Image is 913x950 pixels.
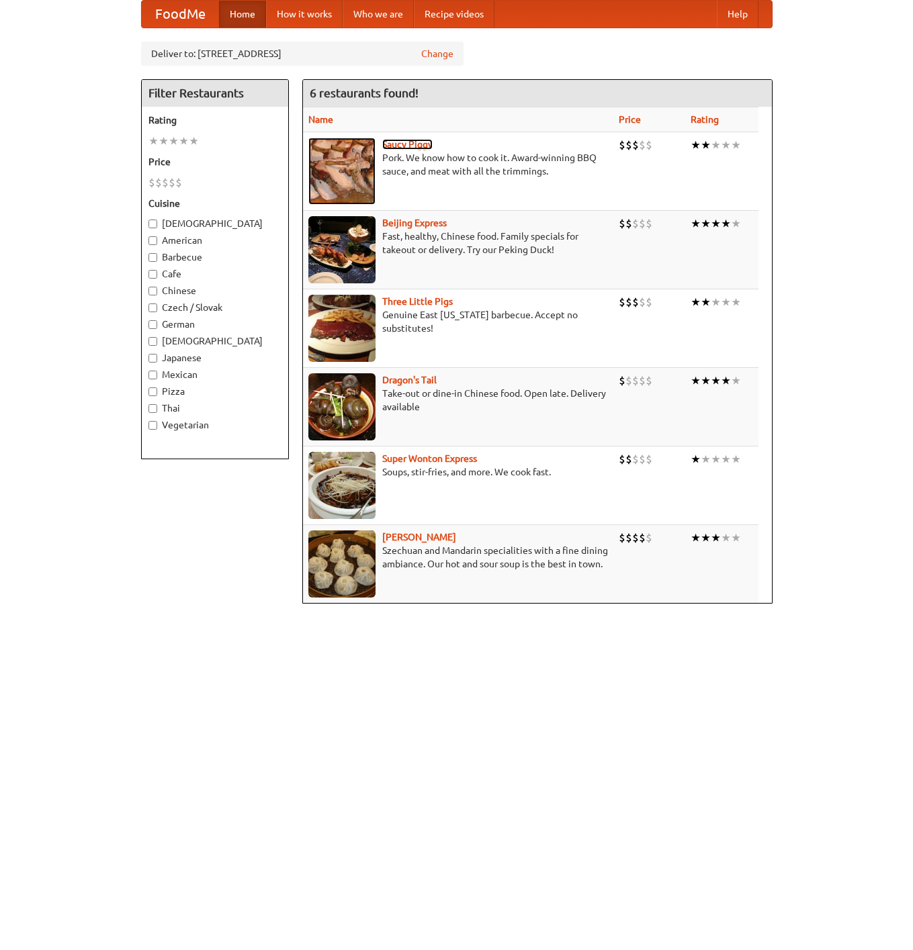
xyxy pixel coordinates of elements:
b: Dragon's Tail [382,375,437,385]
li: ★ [169,134,179,148]
h4: Filter Restaurants [142,80,288,107]
li: $ [646,295,652,310]
a: Rating [691,114,719,125]
a: Super Wonton Express [382,453,477,464]
li: ★ [721,530,731,545]
li: $ [639,138,646,152]
li: $ [625,216,632,231]
a: Home [219,1,266,28]
a: Help [717,1,758,28]
li: $ [155,175,162,190]
li: $ [646,216,652,231]
li: $ [619,530,625,545]
li: ★ [731,530,741,545]
li: ★ [711,295,721,310]
p: Take-out or dine-in Chinese food. Open late. Delivery available [308,387,609,414]
label: Pizza [148,385,281,398]
input: Barbecue [148,253,157,262]
li: $ [646,373,652,388]
a: [PERSON_NAME] [382,532,456,542]
li: ★ [711,530,721,545]
li: ★ [691,216,701,231]
input: Japanese [148,354,157,363]
label: American [148,234,281,247]
li: ★ [701,373,711,388]
input: Thai [148,404,157,413]
li: $ [625,530,632,545]
li: $ [639,530,646,545]
label: Japanese [148,351,281,365]
input: [DEMOGRAPHIC_DATA] [148,337,157,346]
li: ★ [148,134,159,148]
input: Pizza [148,387,157,396]
li: $ [632,138,639,152]
li: $ [632,452,639,467]
label: Thai [148,401,281,415]
li: ★ [731,452,741,467]
p: Pork. We know how to cook it. Award-winning BBQ sauce, and meat with all the trimmings. [308,151,609,178]
a: Recipe videos [414,1,494,28]
img: dragon.jpg [308,373,376,440]
li: $ [639,216,646,231]
li: ★ [701,530,711,545]
li: ★ [711,373,721,388]
input: American [148,236,157,245]
a: FoodMe [142,1,219,28]
a: Three Little Pigs [382,296,453,307]
li: ★ [731,138,741,152]
li: $ [625,138,632,152]
h5: Price [148,155,281,169]
li: ★ [691,138,701,152]
input: Mexican [148,371,157,379]
label: German [148,318,281,331]
li: ★ [711,452,721,467]
li: ★ [731,373,741,388]
li: ★ [691,452,701,467]
li: ★ [721,452,731,467]
h5: Cuisine [148,197,281,210]
li: $ [625,452,632,467]
input: German [148,320,157,329]
li: $ [639,452,646,467]
li: ★ [691,295,701,310]
p: Szechuan and Mandarin specialities with a fine dining ambiance. Our hot and sour soup is the best... [308,544,609,571]
input: Czech / Slovak [148,303,157,312]
li: $ [646,138,652,152]
li: $ [632,216,639,231]
li: ★ [711,138,721,152]
li: ★ [721,216,731,231]
li: $ [148,175,155,190]
a: Change [421,47,453,60]
li: ★ [711,216,721,231]
li: ★ [721,138,731,152]
a: Beijing Express [382,218,447,228]
p: Genuine East [US_STATE] barbecue. Accept no substitutes! [308,308,609,335]
label: Chinese [148,284,281,297]
li: ★ [701,295,711,310]
li: $ [162,175,169,190]
input: [DEMOGRAPHIC_DATA] [148,220,157,228]
img: littlepigs.jpg [308,295,376,362]
a: Name [308,114,333,125]
img: saucy.jpg [308,138,376,205]
li: $ [632,530,639,545]
li: $ [646,452,652,467]
li: $ [646,530,652,545]
a: Saucy Piggy [382,139,433,150]
a: Price [619,114,641,125]
input: Vegetarian [148,421,157,430]
label: Vegetarian [148,418,281,432]
li: $ [619,216,625,231]
label: [DEMOGRAPHIC_DATA] [148,334,281,348]
li: $ [619,452,625,467]
li: $ [639,373,646,388]
li: $ [169,175,175,190]
a: Who we are [343,1,414,28]
img: superwonton.jpg [308,452,376,519]
div: Deliver to: [STREET_ADDRESS] [141,42,464,66]
li: ★ [721,295,731,310]
li: ★ [159,134,169,148]
li: $ [625,373,632,388]
label: Cafe [148,267,281,281]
